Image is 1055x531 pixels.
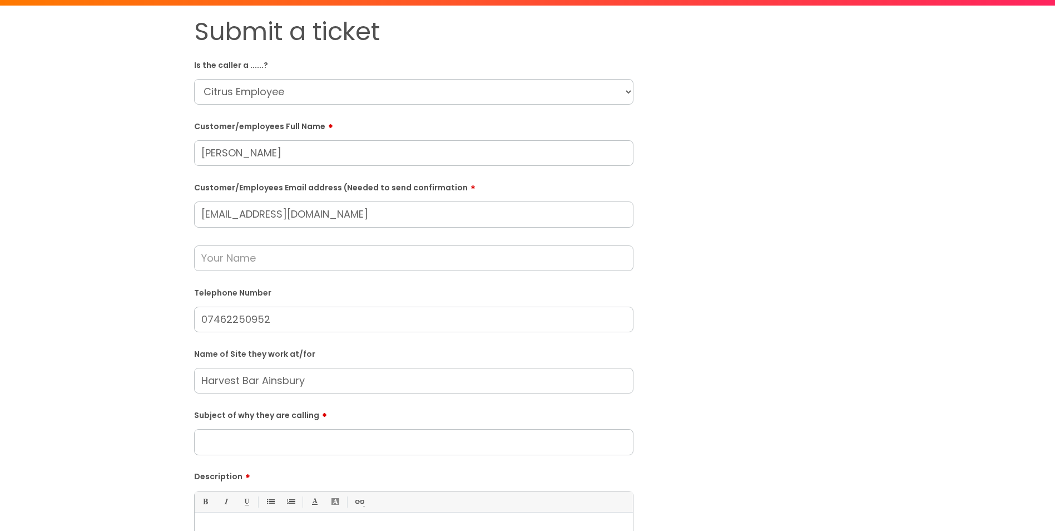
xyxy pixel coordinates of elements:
[194,201,633,227] input: Email
[219,495,232,509] a: Italic (Ctrl-I)
[194,468,633,481] label: Description
[194,286,633,298] label: Telephone Number
[194,407,633,420] label: Subject of why they are calling
[194,58,633,70] label: Is the caller a ......?
[352,495,366,509] a: Link
[239,495,253,509] a: Underline(Ctrl-U)
[198,495,212,509] a: Bold (Ctrl-B)
[194,347,633,359] label: Name of Site they work at/for
[194,118,633,131] label: Customer/employees Full Name
[284,495,298,509] a: 1. Ordered List (Ctrl-Shift-8)
[308,495,321,509] a: Font Color
[194,179,633,193] label: Customer/Employees Email address (Needed to send confirmation
[194,17,633,47] h1: Submit a ticket
[263,495,277,509] a: • Unordered List (Ctrl-Shift-7)
[328,495,342,509] a: Back Color
[194,245,633,271] input: Your Name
